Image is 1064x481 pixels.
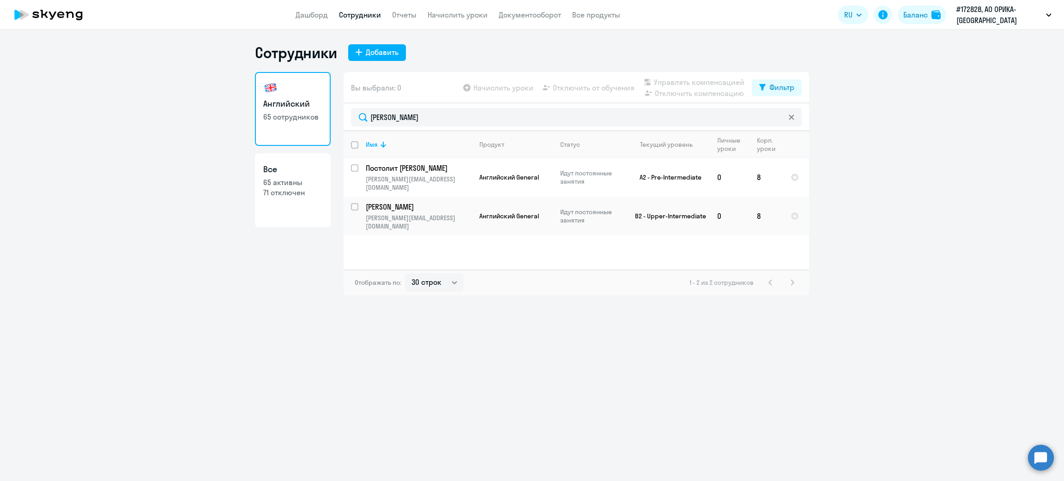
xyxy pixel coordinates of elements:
[956,4,1042,26] p: #172828, АО ОРИКА-[GEOGRAPHIC_DATA]
[499,10,561,19] a: Документооборот
[348,44,406,61] button: Добавить
[903,9,928,20] div: Баланс
[640,140,693,149] div: Текущий уровень
[757,136,783,153] div: Корп. уроки
[624,158,710,197] td: A2 - Pre-Intermediate
[757,136,777,153] div: Корп. уроки
[560,169,623,186] p: Идут постоянные занятия
[844,9,852,20] span: RU
[255,153,331,227] a: Все65 активны71 отключен
[263,163,322,175] h3: Все
[355,278,401,287] span: Отображать по:
[931,10,941,19] img: balance
[750,158,783,197] td: 8
[255,72,331,146] a: Английский65 сотрудников
[366,47,399,58] div: Добавить
[428,10,488,19] a: Начислить уроки
[479,140,504,149] div: Продукт
[838,6,868,24] button: RU
[263,98,322,110] h3: Английский
[263,80,278,95] img: english
[560,140,580,149] div: Статус
[255,43,337,62] h1: Сотрудники
[263,177,322,187] p: 65 активны
[560,208,623,224] p: Идут постоянные занятия
[296,10,328,19] a: Дашборд
[689,278,754,287] span: 1 - 2 из 2 сотрудников
[717,136,743,153] div: Личные уроки
[392,10,417,19] a: Отчеты
[952,4,1056,26] button: #172828, АО ОРИКА-[GEOGRAPHIC_DATA]
[366,163,472,173] a: Постолит [PERSON_NAME]
[631,140,709,149] div: Текущий уровень
[479,212,539,220] span: Английский General
[624,197,710,235] td: B2 - Upper-Intermediate
[898,6,946,24] button: Балансbalance
[479,173,539,181] span: Английский General
[769,82,794,93] div: Фильтр
[339,10,381,19] a: Сотрудники
[366,163,470,173] p: Постолит [PERSON_NAME]
[351,82,401,93] span: Вы выбрали: 0
[263,112,322,122] p: 65 сотрудников
[710,197,750,235] td: 0
[572,10,620,19] a: Все продукты
[717,136,749,153] div: Личные уроки
[366,214,472,230] p: [PERSON_NAME][EMAIL_ADDRESS][DOMAIN_NAME]
[710,158,750,197] td: 0
[366,175,472,192] p: [PERSON_NAME][EMAIL_ADDRESS][DOMAIN_NAME]
[752,79,802,96] button: Фильтр
[366,202,470,212] p: [PERSON_NAME]
[560,140,623,149] div: Статус
[366,202,472,212] a: [PERSON_NAME]
[263,187,322,198] p: 71 отключен
[366,140,378,149] div: Имя
[750,197,783,235] td: 8
[479,140,552,149] div: Продукт
[366,140,472,149] div: Имя
[351,108,802,126] input: Поиск по имени, email, продукту или статусу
